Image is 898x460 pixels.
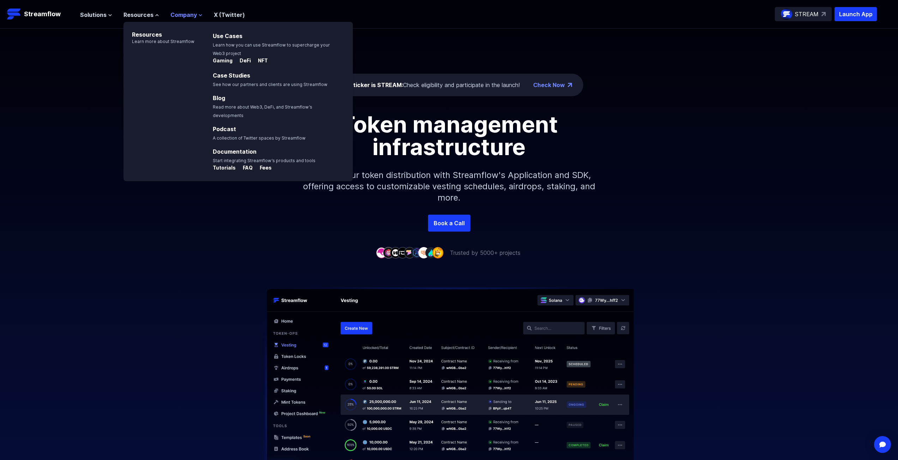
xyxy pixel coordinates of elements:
[834,7,877,21] button: Launch App
[213,104,312,118] span: Read more about Web3, DeFi, and Streamflow’s developments
[170,11,203,19] button: Company
[213,135,306,141] span: A collection of Twitter spaces by Streamflow
[450,249,520,257] p: Trusted by 5000+ projects
[213,164,236,171] p: Tutorials
[254,164,272,171] p: Fees
[568,83,572,87] img: top-right-arrow.png
[340,81,520,89] div: Check eligibility and participate in the launch!
[418,247,429,258] img: company-7
[254,165,272,172] a: Fees
[425,247,436,258] img: company-8
[213,42,330,56] span: Learn how you can use Streamflow to supercharge your Web3 project
[411,247,422,258] img: company-6
[533,81,565,89] a: Check Now
[7,7,21,21] img: Streamflow Logo
[7,7,73,21] a: Streamflow
[213,57,233,64] p: Gaming
[213,158,315,163] span: Start integrating Streamflow’s products and tools
[383,247,394,258] img: company-2
[214,11,245,18] a: X (Twitter)
[237,165,254,172] a: FAQ
[297,158,601,215] p: Simplify your token distribution with Streamflow's Application and SDK, offering access to custom...
[213,94,225,102] a: Blog
[290,113,608,158] h1: Token management infrastructure
[123,22,194,39] p: Resources
[252,58,268,65] a: NFT
[376,247,387,258] img: company-1
[252,57,268,64] p: NFT
[234,58,252,65] a: DeFi
[24,9,61,19] p: Streamflow
[213,82,327,87] span: See how our partners and clients are using Streamflow
[237,164,253,171] p: FAQ
[874,436,891,453] div: Open Intercom Messenger
[123,11,159,19] button: Resources
[213,125,236,133] a: Podcast
[170,11,197,19] span: Company
[404,247,415,258] img: company-5
[340,81,403,88] span: The ticker is STREAM:
[795,10,819,18] p: STREAM
[123,11,153,19] span: Resources
[80,11,112,19] button: Solutions
[213,32,242,39] a: Use Cases
[213,148,257,155] a: Documentation
[775,7,832,21] a: STREAM
[213,165,237,172] a: Tutorials
[123,39,194,44] p: Learn more about Streamflow
[781,8,792,20] img: streamflow-logo-circle.png
[234,57,251,64] p: DeFi
[397,247,408,258] img: company-4
[213,72,250,79] a: Case Studies
[80,11,107,19] span: Solutions
[432,247,444,258] img: company-9
[213,58,234,65] a: Gaming
[390,247,401,258] img: company-3
[821,12,826,16] img: top-right-arrow.svg
[428,215,470,232] a: Book a Call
